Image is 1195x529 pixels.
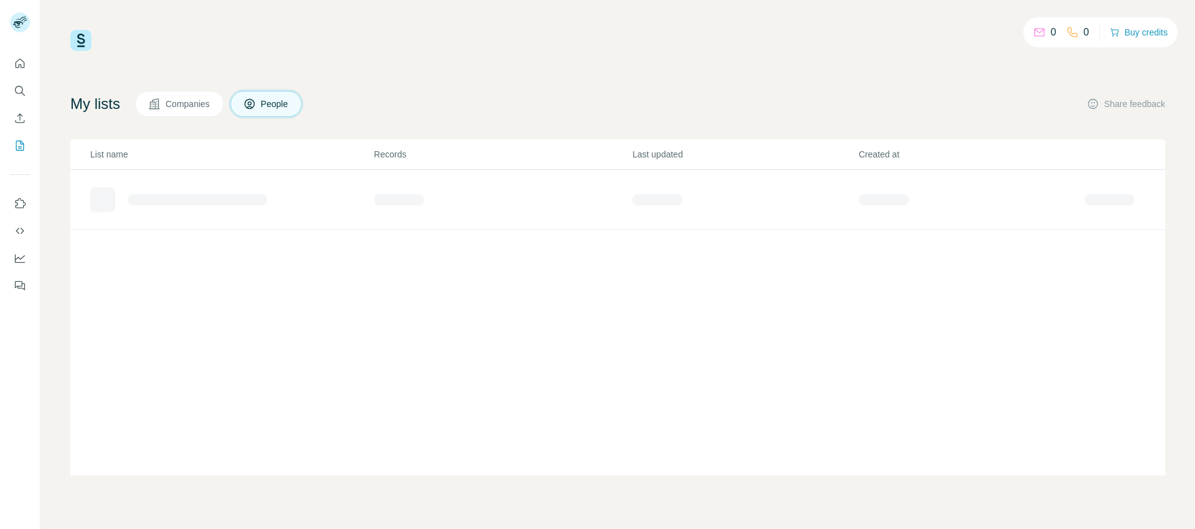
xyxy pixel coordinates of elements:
[10,220,30,242] button: Use Surfe API
[10,134,30,157] button: My lists
[70,30,91,51] img: Surfe Logo
[1084,25,1089,40] p: 0
[10,107,30,129] button: Enrich CSV
[1087,98,1165,110] button: Share feedback
[632,148,857,161] p: Last updated
[90,148,373,161] p: List name
[261,98,289,110] span: People
[166,98,211,110] span: Companies
[859,148,1084,161] p: Created at
[10,80,30,102] button: Search
[10,274,30,297] button: Feedback
[374,148,631,161] p: Records
[10,52,30,75] button: Quick start
[1051,25,1056,40] p: 0
[1110,24,1168,41] button: Buy credits
[10,247,30,269] button: Dashboard
[70,94,120,114] h4: My lists
[10,192,30,215] button: Use Surfe on LinkedIn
